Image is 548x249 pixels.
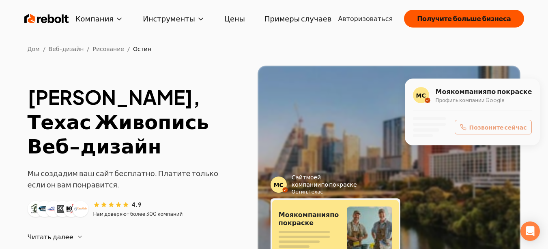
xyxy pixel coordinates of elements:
font: [PERSON_NAME], Техас Живопись Веб-дизайн [28,85,209,158]
font: Цены [224,14,245,23]
font: , [307,189,308,195]
img: Логотип клиента 1 [29,202,42,215]
button: Инструменты [136,11,211,27]
font: / [43,45,45,52]
div: Открытый Интерком Мессенджер [520,221,540,241]
font: Мы создадим ваш сайт бесплатно. Платите только если он вам понравится. [28,168,219,189]
font: / [127,45,130,52]
a: Дом [28,45,40,52]
button: Получите больше бизнеса [404,10,524,28]
font: Остин [133,45,151,52]
img: Логотип клиента 4 [56,202,69,215]
font: по покраске [487,87,532,96]
font: моей компании [292,173,321,188]
font: компания [451,87,487,96]
font: Моя [279,210,294,219]
font: Нам доверяют более 300 компаний [93,211,183,217]
font: МС [274,181,284,188]
font: 4.9 [131,201,142,208]
font: Профиль компании Google [436,97,505,103]
font: Техас [308,189,323,195]
font: Авторизоваться [338,14,393,23]
font: Веб-дизайн [49,45,84,52]
font: компания [294,210,330,219]
nav: Хлебные крошки [15,45,534,53]
article: Отзывы клиентов [28,200,245,217]
font: Примеры случаев [264,14,331,23]
font: / [87,45,89,52]
font: Моя [436,87,451,96]
a: Авторизоваться [338,14,393,23]
font: МС [416,92,426,99]
font: Получите больше бизнеса [417,14,511,23]
a: Рисование [92,45,124,52]
font: по покраске [321,181,357,188]
a: Примеры случаев [258,11,338,27]
font: Сайт [292,173,306,181]
font: Компания [75,14,114,23]
font: Читать далее [28,232,73,241]
a: Цены [218,11,251,27]
img: Логотип клиента 2 [38,202,51,215]
img: Логотип клиента 3 [47,202,60,215]
font: по покраске [279,210,339,227]
button: Компания [69,11,130,27]
div: Рейтинг: 4,9 из 5 звезд [93,200,142,209]
font: Остин [292,189,307,195]
img: Логотип Rebolt [24,11,69,27]
img: Логотип клиента 6 [74,202,87,215]
img: Логотип клиента 5 [65,202,78,215]
div: Логотипы клиентов [28,201,88,217]
button: Читать далее [28,227,245,247]
font: Инструменты [143,14,195,23]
